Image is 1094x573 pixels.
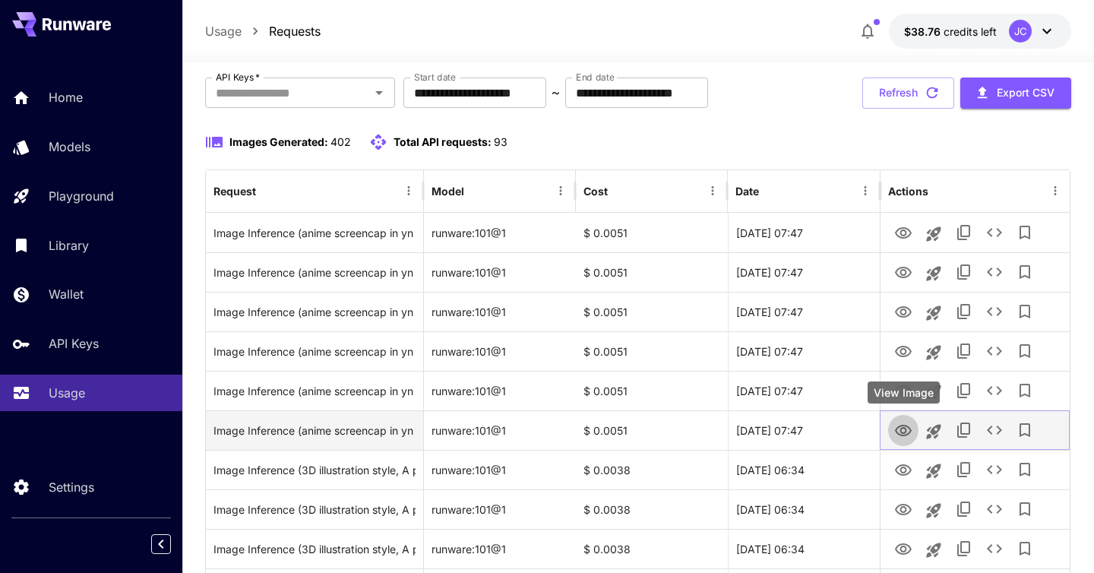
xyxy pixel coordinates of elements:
[979,296,1010,327] button: See details
[424,252,576,292] div: runware:101@1
[728,489,880,529] div: 24 Aug, 2025 06:34
[855,180,876,201] button: Menu
[1010,415,1040,445] button: Add to library
[1010,533,1040,564] button: Add to library
[949,336,979,366] button: Copy TaskUUID
[432,185,464,198] div: Model
[49,138,90,156] p: Models
[394,135,492,148] span: Total API requests:
[213,530,416,568] div: Click to copy prompt
[163,530,182,558] div: Collapse sidebar
[1009,20,1032,43] div: JC
[576,292,728,331] div: $ 0.0051
[949,415,979,445] button: Copy TaskUUID
[368,82,390,103] button: Open
[49,384,85,402] p: Usage
[49,187,114,205] p: Playground
[330,135,351,148] span: 402
[49,88,83,106] p: Home
[1010,257,1040,287] button: Add to library
[919,535,949,565] button: Launch in playground
[888,414,919,445] button: View Image
[213,185,256,198] div: Request
[494,135,507,148] span: 93
[1045,180,1066,201] button: Menu
[728,252,880,292] div: 24 Aug, 2025 07:47
[424,529,576,568] div: runware:101@1
[888,296,919,327] button: View Image
[919,416,949,447] button: Launch in playground
[949,217,979,248] button: Copy TaskUUID
[728,410,880,450] div: 24 Aug, 2025 07:47
[424,331,576,371] div: runware:101@1
[979,257,1010,287] button: See details
[979,375,1010,406] button: See details
[904,24,997,40] div: $38.76342
[576,252,728,292] div: $ 0.0051
[576,71,614,84] label: End date
[728,292,880,331] div: 24 Aug, 2025 07:47
[949,454,979,485] button: Copy TaskUUID
[216,71,260,84] label: API Keys
[213,372,416,410] div: Click to copy prompt
[960,78,1071,109] button: Export CSV
[888,185,928,198] div: Actions
[213,293,416,331] div: Click to copy prompt
[398,180,419,201] button: Menu
[735,185,759,198] div: Date
[888,335,919,366] button: View Image
[919,258,949,289] button: Launch in playground
[944,25,997,38] span: credits left
[49,236,89,255] p: Library
[213,490,416,529] div: Click to copy prompt
[49,334,99,353] p: API Keys
[576,371,728,410] div: $ 0.0051
[949,257,979,287] button: Copy TaskUUID
[888,454,919,485] button: View Image
[466,180,487,201] button: Sort
[702,180,723,201] button: Menu
[862,78,954,109] button: Refresh
[49,478,94,496] p: Settings
[1010,296,1040,327] button: Add to library
[949,375,979,406] button: Copy TaskUUID
[979,217,1010,248] button: See details
[728,331,880,371] div: 24 Aug, 2025 07:47
[576,213,728,252] div: $ 0.0051
[205,22,242,40] a: Usage
[728,450,880,489] div: 24 Aug, 2025 06:34
[979,336,1010,366] button: See details
[949,533,979,564] button: Copy TaskUUID
[1010,375,1040,406] button: Add to library
[424,292,576,331] div: runware:101@1
[728,529,880,568] div: 24 Aug, 2025 06:34
[576,529,728,568] div: $ 0.0038
[583,185,608,198] div: Cost
[979,454,1010,485] button: See details
[728,371,880,410] div: 24 Aug, 2025 07:47
[269,22,321,40] a: Requests
[552,84,560,102] p: ~
[1010,336,1040,366] button: Add to library
[949,296,979,327] button: Copy TaskUUID
[424,213,576,252] div: runware:101@1
[424,450,576,489] div: runware:101@1
[424,410,576,450] div: runware:101@1
[919,219,949,249] button: Launch in playground
[213,332,416,371] div: Click to copy prompt
[979,533,1010,564] button: See details
[919,337,949,368] button: Launch in playground
[576,489,728,529] div: $ 0.0038
[919,495,949,526] button: Launch in playground
[728,213,880,252] div: 24 Aug, 2025 07:47
[258,180,279,201] button: Sort
[888,533,919,564] button: View Image
[979,494,1010,524] button: See details
[889,14,1071,49] button: $38.76342JC
[919,298,949,328] button: Launch in playground
[213,451,416,489] div: Click to copy prompt
[576,450,728,489] div: $ 0.0038
[888,256,919,287] button: View Image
